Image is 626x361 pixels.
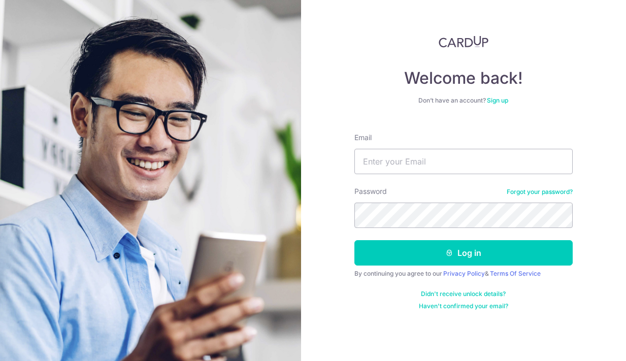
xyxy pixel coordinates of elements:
[487,96,508,104] a: Sign up
[354,68,573,88] h4: Welcome back!
[354,240,573,266] button: Log in
[443,270,485,277] a: Privacy Policy
[354,96,573,105] div: Don’t have an account?
[354,149,573,174] input: Enter your Email
[354,186,387,196] label: Password
[354,133,372,143] label: Email
[507,188,573,196] a: Forgot your password?
[354,270,573,278] div: By continuing you agree to our &
[439,36,488,48] img: CardUp Logo
[421,290,506,298] a: Didn't receive unlock details?
[419,302,508,310] a: Haven't confirmed your email?
[490,270,541,277] a: Terms Of Service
